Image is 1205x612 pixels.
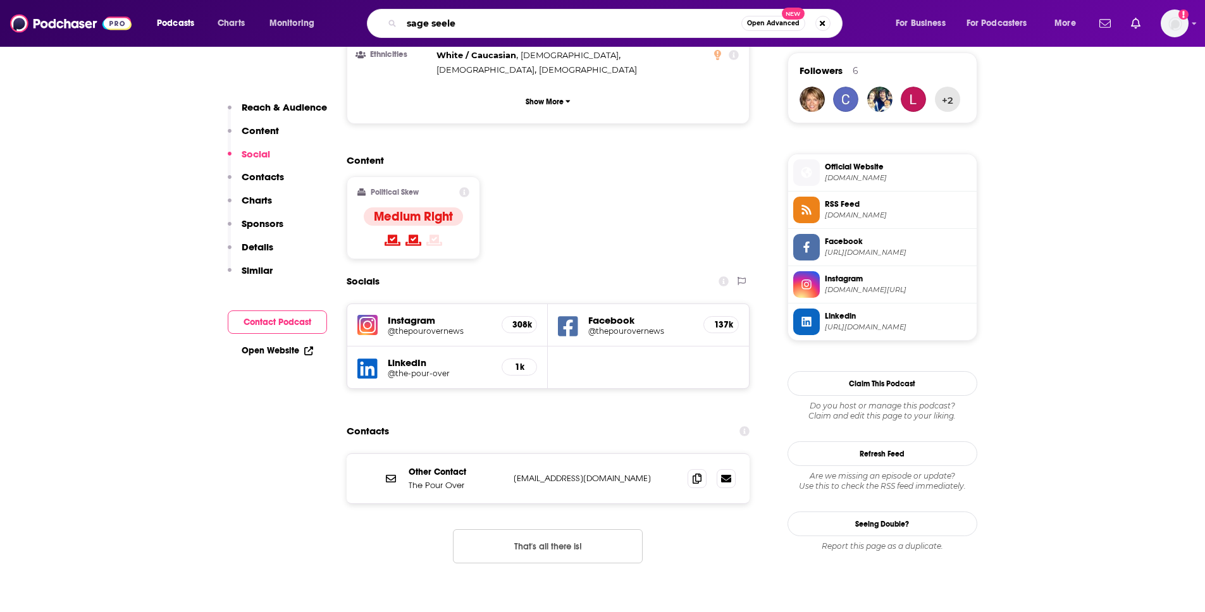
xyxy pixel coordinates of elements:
p: Content [242,125,279,137]
span: For Podcasters [967,15,1027,32]
a: @the-pour-over [388,369,492,378]
h5: 1k [512,362,526,372]
a: Charts [209,13,252,34]
button: Sponsors [228,217,283,241]
a: Show notifications dropdown [1094,13,1116,34]
a: @thepourovernews [388,326,492,336]
p: Charts [242,194,272,206]
div: 6 [853,65,858,76]
h5: LinkedIn [388,357,492,369]
span: https://www.linkedin.com/company/the-pour-over [825,322,972,332]
a: Official Website[DOMAIN_NAME] [793,159,972,186]
span: RSS Feed [825,199,972,210]
p: [EMAIL_ADDRESS][DOMAIN_NAME] [514,473,678,484]
span: Do you host or manage this podcast? [788,401,977,411]
button: Reach & Audience [228,101,327,125]
img: djcoolhands [867,87,893,112]
span: [DEMOGRAPHIC_DATA] [436,64,535,75]
span: Instagram [825,273,972,285]
button: +2 [935,87,960,112]
span: For Business [896,15,946,32]
p: Contacts [242,171,284,183]
div: Search podcasts, credits, & more... [379,9,855,38]
span: White / Caucasian [436,50,516,60]
span: instagram.com/thepourovernews [825,285,972,295]
button: open menu [261,13,331,34]
a: Linkedin[URL][DOMAIN_NAME] [793,309,972,335]
h3: Ethnicities [357,51,431,59]
button: Similar [228,264,273,288]
img: cschut8125 [833,87,858,112]
button: Contacts [228,171,284,194]
p: The Pour Over [409,480,504,491]
span: [DEMOGRAPHIC_DATA] [521,50,619,60]
button: Content [228,125,279,148]
h2: Political Skew [371,188,419,197]
img: lmblehm12 [901,87,926,112]
span: Logged in as brenda_epic [1161,9,1189,37]
svg: Add a profile image [1178,9,1189,20]
span: https://www.facebook.com/thepourovernews [825,248,972,257]
span: thepourover.org [825,173,972,183]
span: Official Website [825,161,972,173]
span: Open Advanced [747,20,800,27]
button: Refresh Feed [788,441,977,466]
h5: Facebook [588,314,693,326]
p: Sponsors [242,217,283,229]
span: More [1054,15,1076,32]
h5: Instagram [388,314,492,326]
button: Charts [228,194,272,217]
a: Show notifications dropdown [1126,13,1146,34]
button: Show More [357,90,739,113]
button: Nothing here. [453,529,643,563]
p: Social [242,148,270,160]
img: ruthdebruyn [800,87,825,112]
a: Instagram[DOMAIN_NAME][URL] [793,271,972,298]
a: Facebook[URL][DOMAIN_NAME] [793,234,972,260]
input: Search podcasts, credits, & more... [402,13,741,34]
img: Podchaser - Follow, Share and Rate Podcasts [10,11,132,35]
p: Show More [526,97,564,106]
div: Are we missing an episode or update? Use this to check the RSS feed immediately. [788,471,977,491]
img: User Profile [1161,9,1189,37]
a: RSS Feed[DOMAIN_NAME] [793,197,972,223]
button: Show profile menu [1161,9,1189,37]
span: , [436,63,536,77]
button: Details [228,241,273,264]
a: Seeing Double? [788,511,977,536]
span: Charts [218,15,245,32]
div: Report this page as a duplicate. [788,541,977,551]
button: Claim This Podcast [788,371,977,396]
div: Claim and edit this page to your liking. [788,401,977,421]
span: , [436,48,518,63]
h2: Socials [347,269,380,293]
span: Podcasts [157,15,194,32]
button: open menu [1046,13,1092,34]
p: Similar [242,264,273,276]
p: Details [242,241,273,253]
button: Social [228,148,270,171]
span: Linkedin [825,310,972,322]
span: Facebook [825,236,972,247]
span: feeds.megaphone.fm [825,211,972,220]
button: open menu [887,13,961,34]
span: Monitoring [269,15,314,32]
h2: Contacts [347,419,389,443]
h2: Content [347,154,740,166]
h5: 308k [512,319,526,330]
h4: Medium Right [374,209,453,224]
img: iconImage [357,315,378,335]
p: Reach & Audience [242,101,327,113]
span: Followers [800,64,843,76]
h5: 137k [714,319,728,330]
a: @thepourovernews [588,326,693,336]
span: , [521,48,621,63]
button: open menu [148,13,211,34]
